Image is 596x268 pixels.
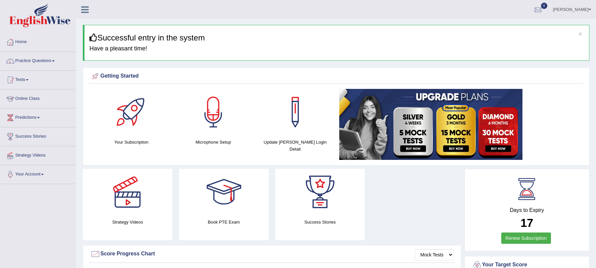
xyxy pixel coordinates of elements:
a: Predictions [0,108,76,125]
a: Online Class [0,90,76,106]
b: 17 [520,216,533,229]
h4: Book PTE Exam [179,219,268,226]
h3: Successful entry in the system [89,33,584,42]
a: Renew Subscription [501,233,551,244]
h4: Your Subscription [94,139,169,146]
h4: Strategy Videos [83,219,172,226]
h4: Microphone Setup [176,139,251,146]
div: Getting Started [90,71,582,81]
a: Strategy Videos [0,146,76,163]
a: Tests [0,71,76,87]
h4: Days to Expiry [472,207,582,213]
span: 0 [541,3,548,9]
button: × [578,30,582,37]
img: small5.jpg [339,89,522,160]
div: Score Progress Chart [90,249,454,259]
h4: Have a pleasant time! [89,45,584,52]
a: Practice Questions [0,52,76,68]
h4: Success Stories [275,219,365,226]
h4: Update [PERSON_NAME] Login Detail [257,139,333,153]
a: Home [0,33,76,49]
a: Your Account [0,165,76,182]
a: Success Stories [0,127,76,144]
